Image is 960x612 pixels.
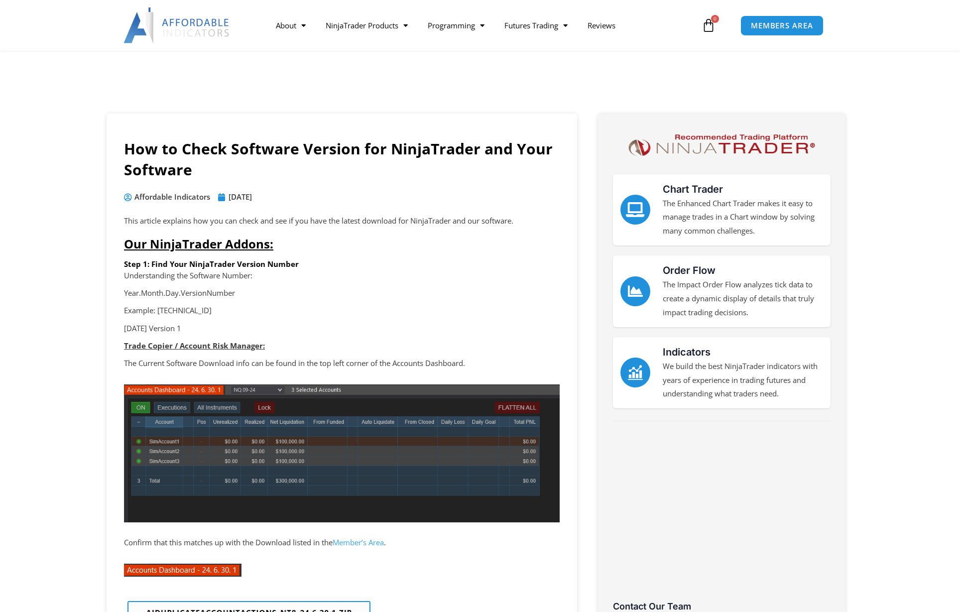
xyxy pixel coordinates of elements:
a: Order Flow [620,276,650,306]
h1: How to Check Software Version for NinjaTrader and Your Software [124,138,560,180]
p: The Impact Order Flow analyzes tick data to create a dynamic display of details that truly impact... [663,278,823,320]
span: Our NinjaTrader Addons: [124,236,273,252]
nav: Menu [266,14,699,37]
p: Confirm that this matches up with the Download listed in the . [124,536,560,550]
img: accounts dashboard trading view [124,384,560,522]
a: Futures Trading [494,14,578,37]
a: Reviews [578,14,625,37]
img: NinjaTrader Logo | Affordable Indicators – NinjaTrader [624,131,820,159]
strong: Trade Copier / Account Risk Manager: [124,341,265,351]
img: image.png [124,564,241,577]
a: Order Flow [663,264,716,276]
h6: Step 1: Find Your NinjaTrader Version Number [124,259,560,269]
a: Chart Trader [663,183,723,195]
a: Indicators [663,346,711,358]
a: MEMBERS AREA [740,15,824,36]
a: NinjaTrader Products [316,14,418,37]
a: About [266,14,316,37]
span: 0 [711,15,719,23]
iframe: Customer reviews powered by Trustpilot [613,434,831,608]
time: [DATE] [229,192,252,202]
p: Understanding the Software Number: [124,269,560,283]
a: Chart Trader [620,195,650,225]
p: Year.Month.Day.VersionNumber [124,286,560,300]
p: This article explains how you can check and see if you have the latest download for NinjaTrader a... [124,214,560,228]
p: We build the best NinjaTrader indicators with years of experience in trading futures and understa... [663,360,823,401]
p: [DATE] Version 1 [124,322,560,336]
span: MEMBERS AREA [751,22,813,29]
img: LogoAI | Affordable Indicators – NinjaTrader [123,7,231,43]
h3: Contact Our Team [613,601,831,612]
a: Member’s Area [333,537,384,547]
span: Affordable Indicators [132,190,210,204]
a: Programming [418,14,494,37]
a: Indicators [620,358,650,387]
a: 0 [687,11,730,40]
p: The Current Software Download info can be found in the top left corner of the Accounts Dashboard. [124,357,560,370]
p: Example: [TECHNICAL_ID] [124,304,560,318]
p: The Enhanced Chart Trader makes it easy to manage trades in a Chart window by solving many common... [663,197,823,239]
